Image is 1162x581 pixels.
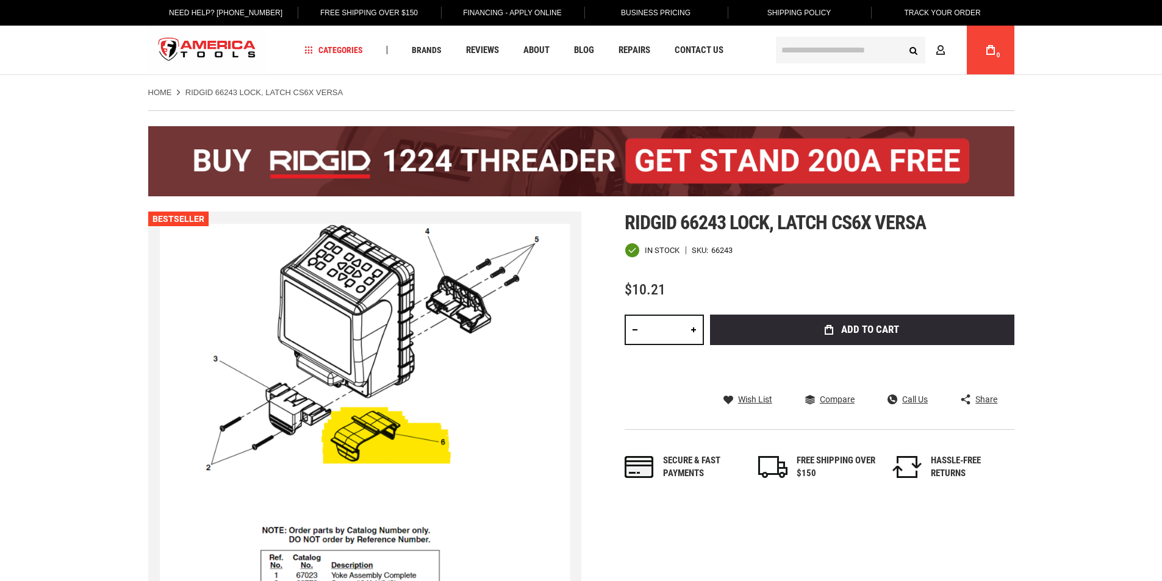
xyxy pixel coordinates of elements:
strong: SKU [692,246,711,254]
a: Blog [568,42,600,59]
span: Shipping Policy [767,9,831,17]
button: Add to Cart [710,315,1014,345]
a: store logo [148,27,267,73]
span: Share [975,395,997,404]
a: Reviews [461,42,504,59]
a: 0 [979,26,1002,74]
a: Categories [299,42,368,59]
span: $10.21 [625,281,665,298]
button: Search [902,38,925,62]
a: Contact Us [669,42,729,59]
span: Blog [574,46,594,55]
span: Brands [412,46,442,54]
div: Availability [625,243,680,258]
img: BOGO: Buy the RIDGID® 1224 Threader (26092), get the 92467 200A Stand FREE! [148,126,1014,196]
strong: RIDGID 66243 LOCK, LATCH CS6X VERSA [185,88,343,97]
a: About [518,42,555,59]
a: Compare [805,394,855,405]
span: Wish List [738,395,772,404]
span: Categories [304,46,363,54]
div: Secure & fast payments [663,454,742,480]
a: Repairs [613,42,656,59]
img: payments [625,456,654,478]
a: Call Us [888,394,928,405]
img: shipping [758,456,787,478]
div: 66243 [711,246,733,254]
span: Reviews [466,46,499,55]
span: Contact Us [675,46,723,55]
a: Wish List [723,394,772,405]
span: Call Us [902,395,928,404]
img: America Tools [148,27,267,73]
div: FREE SHIPPING OVER $150 [797,454,876,480]
a: Brands [406,42,447,59]
span: About [523,46,550,55]
img: returns [892,456,922,478]
span: Ridgid 66243 lock, latch cs6x versa [625,211,926,234]
span: In stock [645,246,680,254]
span: 0 [997,52,1000,59]
span: Compare [820,395,855,404]
a: Home [148,87,172,98]
div: HASSLE-FREE RETURNS [931,454,1010,480]
span: Repairs [619,46,650,55]
span: Add to Cart [841,324,899,335]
